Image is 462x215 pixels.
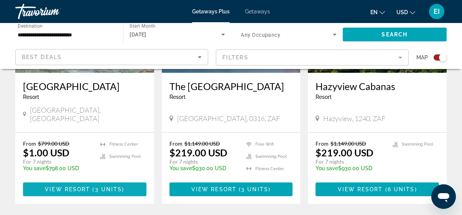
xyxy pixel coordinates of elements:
button: User Menu [427,3,447,20]
span: Destination [18,23,43,29]
p: $1.00 USD [23,147,69,158]
button: Change language [370,7,385,18]
button: Filter [216,49,409,66]
span: Start Month [130,24,155,29]
span: Swimming Pool [402,142,433,147]
span: 3 units [241,186,268,192]
a: Getaways [245,8,270,15]
a: Getaways Plus [192,8,230,15]
span: $1,149.00 USD [330,140,366,147]
button: Search [343,28,447,41]
span: en [370,9,378,15]
span: 6 units [388,186,415,192]
span: [GEOGRAPHIC_DATA], [GEOGRAPHIC_DATA] [30,106,146,123]
span: [DATE] [130,31,146,38]
p: $930.00 USD [316,165,385,171]
span: Search [382,31,408,38]
span: View Resort [191,186,237,192]
span: From [169,140,182,147]
span: Fitness Center [255,166,284,171]
p: $219.00 USD [169,147,227,158]
span: USD [396,9,408,15]
span: Resort [23,94,39,100]
span: Resort [169,94,186,100]
a: Travorium [15,2,92,21]
span: You save [316,165,338,171]
a: Hazyview Cabanas [316,80,439,92]
span: Free Wifi [255,142,274,147]
p: For 7 nights [23,158,92,165]
button: View Resort(3 units) [23,182,146,196]
span: From [23,140,36,147]
span: You save [169,165,192,171]
span: Best Deals [22,54,62,60]
span: Swimming Pool [255,154,287,159]
span: View Resort [45,186,90,192]
span: Any Occupancy [241,32,281,38]
button: View Resort(3 units) [169,182,293,196]
iframe: Button to launch messaging window [431,184,456,209]
span: From [316,140,329,147]
span: $799.00 USD [38,140,69,147]
span: [GEOGRAPHIC_DATA], 0316, ZAF [177,114,280,123]
span: ( ) [237,186,271,192]
span: Resort [316,94,332,100]
span: Fitness Center [109,142,138,147]
span: 3 units [95,186,122,192]
p: $798.00 USD [23,165,92,171]
a: [GEOGRAPHIC_DATA] [23,80,146,92]
span: ( ) [90,186,124,192]
p: $930.00 USD [169,165,239,171]
span: EI [434,8,440,15]
p: $219.00 USD [316,147,373,158]
span: View Resort [338,186,383,192]
span: You save [23,165,46,171]
span: Map [416,52,428,63]
span: ( ) [383,186,417,192]
span: $1,149.00 USD [184,140,220,147]
mat-select: Sort by [22,53,202,62]
a: The [GEOGRAPHIC_DATA] [169,80,293,92]
button: View Resort(6 units) [316,182,439,196]
span: Swimming Pool [109,154,141,159]
p: For 7 nights [316,158,385,165]
span: Hazyview, 1240, ZAF [323,114,385,123]
button: Change currency [396,7,415,18]
p: For 7 nights [169,158,239,165]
